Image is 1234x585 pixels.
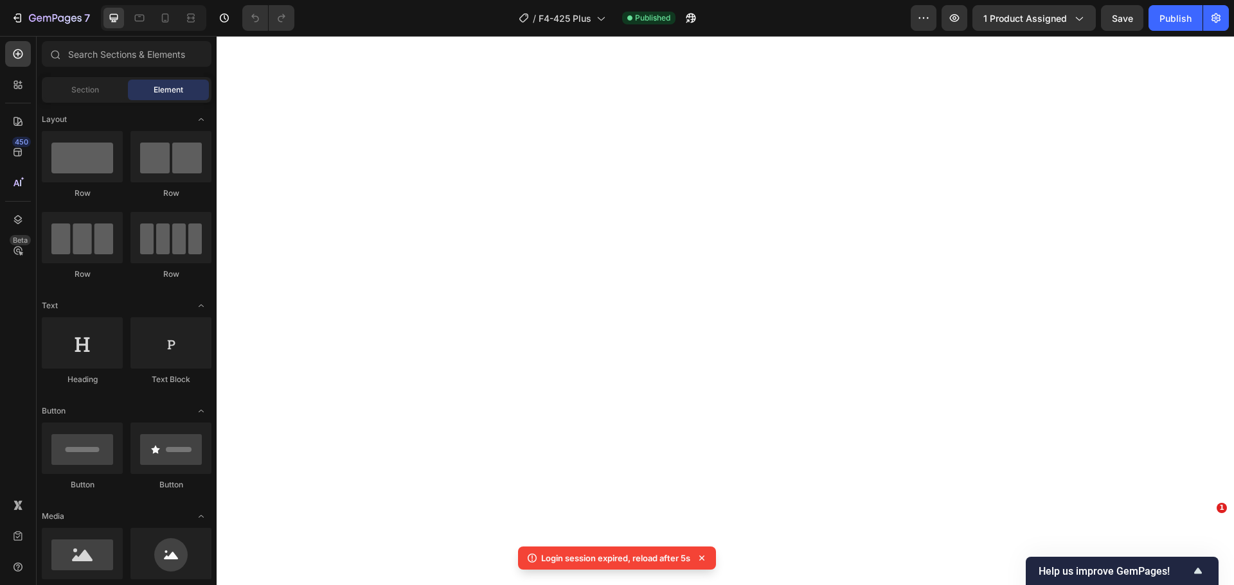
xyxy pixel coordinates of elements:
[1039,563,1206,579] button: Show survey - Help us improve GemPages!
[5,5,96,31] button: 7
[191,506,211,527] span: Toggle open
[1039,565,1190,577] span: Help us improve GemPages!
[71,84,99,96] span: Section
[191,109,211,130] span: Toggle open
[42,188,123,199] div: Row
[42,479,123,491] div: Button
[1149,5,1203,31] button: Publish
[1101,5,1143,31] button: Save
[84,10,90,26] p: 7
[10,235,31,245] div: Beta
[42,374,123,385] div: Heading
[539,12,591,25] span: F4-425 Plus
[533,12,536,25] span: /
[42,41,211,67] input: Search Sections & Elements
[1159,12,1192,25] div: Publish
[42,511,64,522] span: Media
[1217,503,1227,513] span: 1
[635,12,670,24] span: Published
[130,479,211,491] div: Button
[191,295,211,316] span: Toggle open
[1190,522,1221,553] iframe: Intercom live chat
[154,84,183,96] span: Element
[42,114,67,125] span: Layout
[1112,13,1133,24] span: Save
[541,552,690,564] p: Login session expired, reload after 5s
[972,5,1096,31] button: 1 product assigned
[42,300,58,311] span: Text
[42,268,123,280] div: Row
[191,401,211,421] span: Toggle open
[12,137,31,147] div: 450
[983,12,1067,25] span: 1 product assigned
[42,405,66,417] span: Button
[217,36,1234,585] iframe: Design area
[130,268,211,280] div: Row
[130,188,211,199] div: Row
[130,374,211,385] div: Text Block
[242,5,294,31] div: Undo/Redo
